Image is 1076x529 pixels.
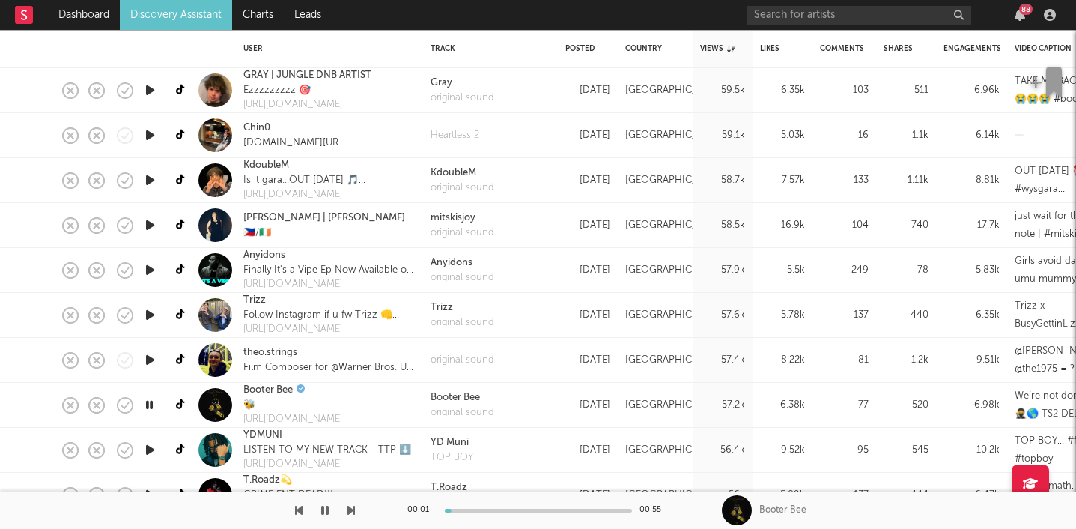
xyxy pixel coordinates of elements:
[431,450,473,465] a: TOP BOY
[243,97,371,112] div: [URL][DOMAIN_NAME]
[243,173,416,188] div: Is it gara...OUT [DATE] 🎵 mgmt 📨[PERSON_NAME][EMAIL_ADDRESS][DOMAIN_NAME]
[431,405,494,420] a: original sound
[820,82,869,100] div: 103
[431,211,494,226] div: mitskisjoy
[820,306,869,324] div: 137
[243,398,342,413] div: 🐝
[747,6,971,25] input: Search for artists
[943,351,1000,369] div: 9.51k
[884,82,928,100] div: 511
[820,486,869,504] div: 137
[943,396,1000,414] div: 6.98k
[884,44,913,53] div: Shares
[759,504,806,517] div: Booter Bee
[431,128,479,143] a: Heartless 2
[431,91,494,106] div: original sound
[243,277,416,292] a: [URL][DOMAIN_NAME]
[625,172,726,190] div: [GEOGRAPHIC_DATA]
[820,396,869,414] div: 77
[431,181,494,196] a: original sound
[700,82,745,100] div: 59.5k
[243,187,416,202] a: [URL][DOMAIN_NAME]
[243,322,407,337] div: [URL][DOMAIN_NAME]
[884,127,928,145] div: 1.1k
[243,211,405,226] a: [PERSON_NAME] | [PERSON_NAME]
[1019,4,1033,15] div: 88
[625,441,726,459] div: [GEOGRAPHIC_DATA]
[700,396,745,414] div: 57.2k
[565,486,610,504] div: [DATE]
[820,262,869,279] div: 249
[243,488,342,503] div: GRIME ENT DEAD!!! IG📸 - @t.roadz SC👻 - @t.roadz
[1015,9,1025,21] button: 88
[820,351,869,369] div: 81
[243,360,416,375] div: Film Composer for @Warner Bros. UK 🎬 // IG @[DOMAIN_NAME][PERSON_NAME]
[943,82,1000,100] div: 6.96k
[431,353,494,368] a: original sound
[565,172,610,190] div: [DATE]
[243,248,285,263] a: Anyidons
[700,262,745,279] div: 57.9k
[431,166,494,181] a: KdoubleM
[943,172,1000,190] div: 8.81k
[943,306,1000,324] div: 6.35k
[243,473,292,488] a: T.Roadz💫
[565,396,610,414] div: [DATE]
[820,44,864,53] div: Comments
[884,172,928,190] div: 1.11k
[243,68,371,83] a: GRAY | JUNGLE DNB ARTIST
[700,441,745,459] div: 56.4k
[243,412,342,427] a: [URL][DOMAIN_NAME]
[760,351,805,369] div: 8.22k
[625,262,726,279] div: [GEOGRAPHIC_DATA]
[625,351,726,369] div: [GEOGRAPHIC_DATA]
[884,306,928,324] div: 440
[760,217,805,235] div: 16.9k
[243,308,407,323] div: Follow Instagram if u fw Trizz 👊 New YouTube channel subscribe 👇
[565,44,603,53] div: Posted
[700,127,745,145] div: 59.1k
[431,76,494,91] div: Gray
[760,441,805,459] div: 9.52k
[760,82,805,100] div: 6.35k
[625,306,726,324] div: [GEOGRAPHIC_DATA]
[884,486,928,504] div: 444
[243,158,289,173] a: KdoubleM
[431,390,494,405] a: Booter Bee
[407,501,437,519] div: 00:01
[431,480,494,495] div: T.Roadz
[760,44,782,53] div: Likes
[565,217,610,235] div: [DATE]
[431,300,494,315] a: Trizz
[243,293,266,308] a: Trizz
[625,127,726,145] div: [GEOGRAPHIC_DATA]
[943,486,1000,504] div: 6.47k
[884,217,928,235] div: 740
[431,256,494,270] a: Anyidons
[700,217,745,235] div: 58.5k
[565,82,610,100] div: [DATE]
[884,262,928,279] div: 78
[243,457,411,472] a: [URL][DOMAIN_NAME]
[431,270,494,285] a: original sound
[700,486,745,504] div: 56k
[243,345,297,360] a: theo.strings
[760,486,805,504] div: 5.89k
[565,351,610,369] div: [DATE]
[639,501,669,519] div: 00:55
[760,396,805,414] div: 6.38k
[820,441,869,459] div: 95
[431,226,494,241] a: original sound
[884,351,928,369] div: 1.2k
